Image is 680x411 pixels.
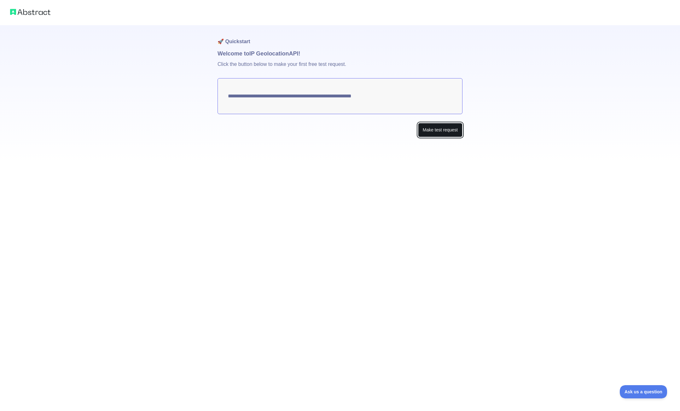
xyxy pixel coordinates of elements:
button: Make test request [418,123,462,137]
h1: Welcome to IP Geolocation API! [218,49,462,58]
iframe: Toggle Customer Support [620,385,667,398]
img: Abstract logo [10,8,50,16]
h1: 🚀 Quickstart [218,25,462,49]
p: Click the button below to make your first free test request. [218,58,462,78]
